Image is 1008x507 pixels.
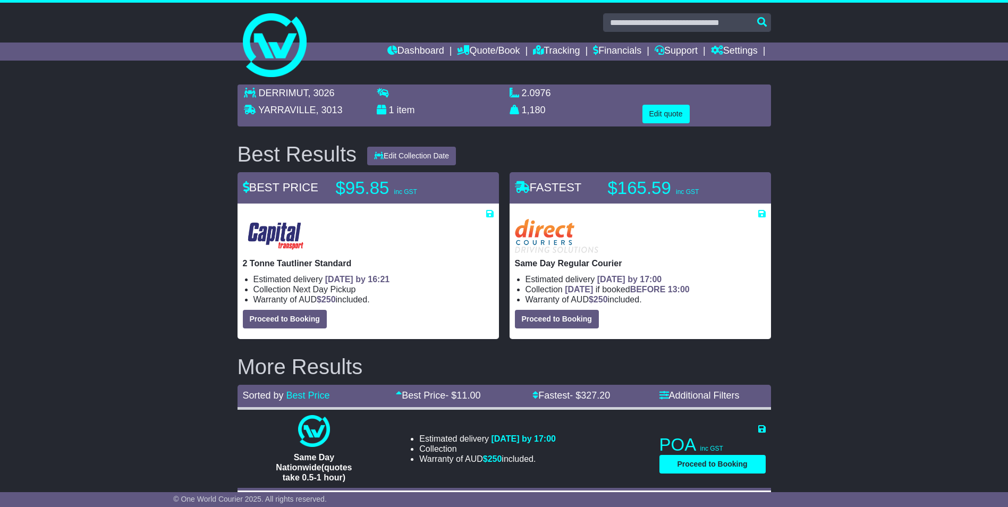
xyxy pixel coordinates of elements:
[243,390,284,401] span: Sorted by
[532,390,610,401] a: Fastest- $327.20
[316,105,343,115] span: , 3013
[276,453,352,482] span: Same Day Nationwide(quotes take 0.5-1 hour)
[488,454,502,463] span: 250
[243,181,318,194] span: BEST PRICE
[387,43,444,61] a: Dashboard
[253,284,494,294] li: Collection
[298,415,330,447] img: One World Courier: Same Day Nationwide(quotes take 0.5-1 hour)
[659,455,766,474] button: Proceed to Booking
[491,434,556,443] span: [DATE] by 17:00
[396,390,480,401] a: Best Price- $11.00
[259,88,308,98] span: DERRIMUT
[630,285,666,294] span: BEFORE
[515,310,599,328] button: Proceed to Booking
[258,105,316,115] span: YARRAVILLE
[565,285,593,294] span: [DATE]
[711,43,758,61] a: Settings
[515,258,766,268] p: Same Day Regular Courier
[293,285,355,294] span: Next Day Pickup
[286,390,330,401] a: Best Price
[419,454,556,464] li: Warranty of AUD included.
[526,274,766,284] li: Estimated delivery
[594,295,608,304] span: 250
[243,219,309,253] img: CapitalTransport: 2 Tonne Tautliner Standard
[397,105,415,115] span: item
[570,390,610,401] span: - $
[253,294,494,305] li: Warranty of AUD included.
[367,147,456,165] button: Edit Collection Date
[515,219,598,253] img: Direct: Same Day Regular Courier
[389,105,394,115] span: 1
[308,88,335,98] span: , 3026
[445,390,480,401] span: - $
[419,434,556,444] li: Estimated delivery
[522,105,546,115] span: 1,180
[526,294,766,305] li: Warranty of AUD included.
[659,390,740,401] a: Additional Filters
[608,178,741,199] p: $165.59
[238,355,771,378] h2: More Results
[419,444,556,454] li: Collection
[456,390,480,401] span: 11.00
[317,295,336,304] span: $
[325,275,390,284] span: [DATE] by 16:21
[173,495,327,503] span: © One World Courier 2025. All rights reserved.
[597,275,662,284] span: [DATE] by 17:00
[565,285,689,294] span: if booked
[336,178,469,199] p: $95.85
[676,188,699,196] span: inc GST
[515,181,582,194] span: FASTEST
[321,295,336,304] span: 250
[483,454,502,463] span: $
[243,258,494,268] p: 2 Tonne Tautliner Standard
[522,88,551,98] span: 2.0976
[394,188,417,196] span: inc GST
[642,105,690,123] button: Edit quote
[243,310,327,328] button: Proceed to Booking
[232,142,362,166] div: Best Results
[457,43,520,61] a: Quote/Book
[659,434,766,455] p: POA
[593,43,641,61] a: Financials
[581,390,610,401] span: 327.20
[253,274,494,284] li: Estimated delivery
[655,43,698,61] a: Support
[533,43,580,61] a: Tracking
[668,285,690,294] span: 13:00
[700,445,723,452] span: inc GST
[526,284,766,294] li: Collection
[589,295,608,304] span: $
